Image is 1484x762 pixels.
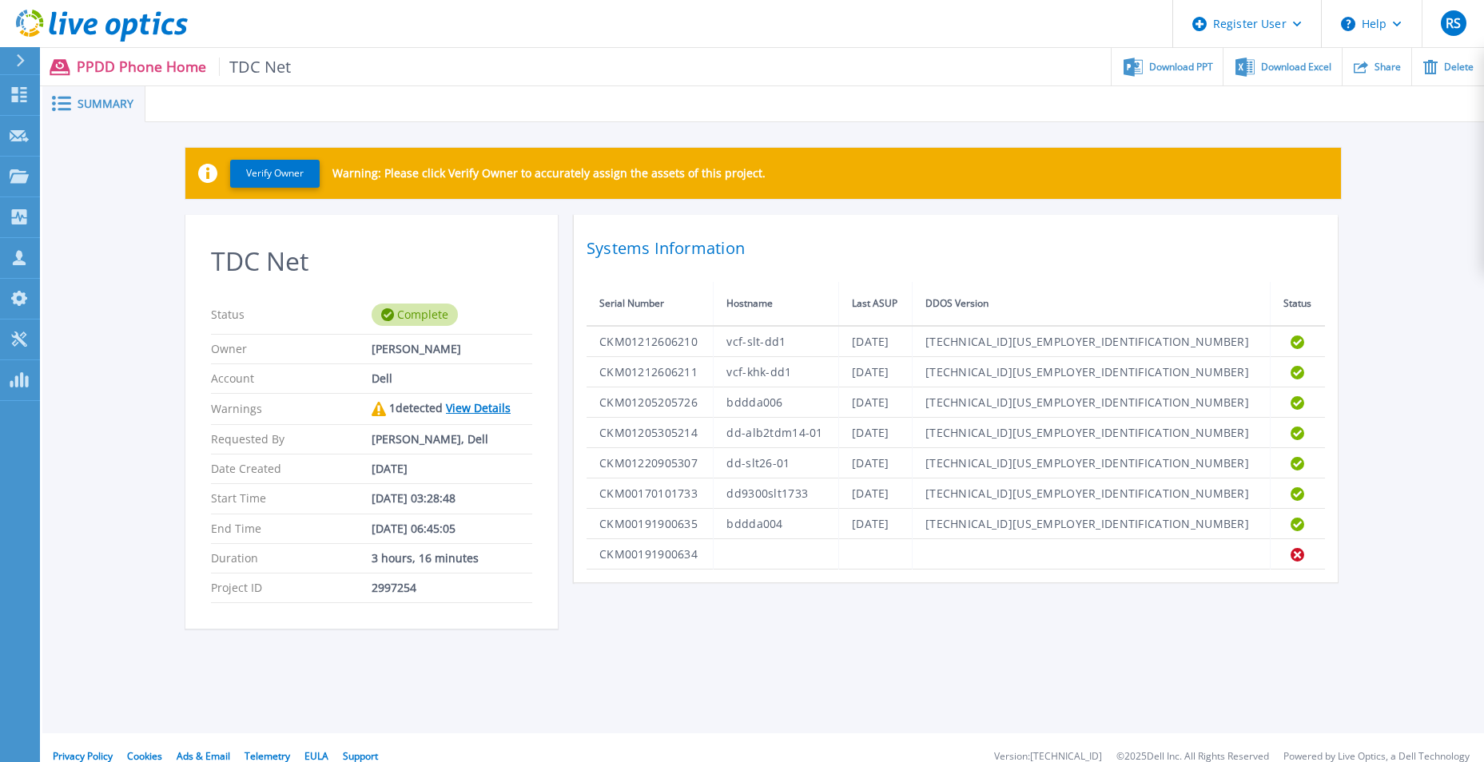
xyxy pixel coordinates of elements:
span: RS [1446,17,1461,30]
td: vcf-khk-dd1 [714,357,839,387]
td: CKM01212606211 [587,357,714,387]
td: CKM01205205726 [587,387,714,418]
td: dd9300slt1733 [714,478,839,509]
span: Summary [78,98,133,109]
td: [DATE] [839,478,913,509]
td: [TECHNICAL_ID][US_EMPLOYER_IDENTIFICATION_NUMBER] [912,387,1270,418]
th: Hostname [714,282,839,326]
th: Status [1270,282,1325,326]
td: [TECHNICAL_ID][US_EMPLOYER_IDENTIFICATION_NUMBER] [912,357,1270,387]
p: Status [211,304,372,326]
div: [DATE] 06:45:05 [372,522,532,535]
li: Powered by Live Optics, a Dell Technology [1283,752,1470,762]
h2: TDC Net [211,247,532,276]
td: [TECHNICAL_ID][US_EMPLOYER_IDENTIFICATION_NUMBER] [912,418,1270,448]
span: Delete [1444,62,1474,72]
h2: Systems Information [587,234,1325,263]
li: Version: [TECHNICAL_ID] [994,752,1102,762]
button: Verify Owner [230,160,320,188]
td: CKM00191900635 [587,509,714,539]
div: 1 detected [372,402,532,416]
th: Last ASUP [839,282,913,326]
p: Start Time [211,492,372,505]
div: [PERSON_NAME], Dell [372,433,532,446]
p: PPDD Phone Home [77,58,292,76]
td: bddda004 [714,509,839,539]
div: [DATE] 03:28:48 [372,492,532,505]
p: Date Created [211,462,372,475]
td: dd-slt26-01 [714,448,839,478]
td: CKM01220905307 [587,448,714,478]
p: Project ID [211,581,372,594]
th: DDOS Version [912,282,1270,326]
td: [DATE] [839,357,913,387]
td: [DATE] [839,387,913,418]
div: 2997254 [372,581,532,594]
div: Complete [372,304,458,326]
td: CKM00191900634 [587,539,714,570]
span: Download Excel [1261,62,1331,72]
p: Warnings [211,402,372,416]
td: [TECHNICAL_ID][US_EMPLOYER_IDENTIFICATION_NUMBER] [912,478,1270,509]
td: [DATE] [839,448,913,478]
td: [DATE] [839,509,913,539]
li: © 2025 Dell Inc. All Rights Reserved [1116,752,1269,762]
td: CKM01212606210 [587,326,714,357]
span: Share [1375,62,1401,72]
span: Download PPT [1149,62,1213,72]
div: 3 hours, 16 minutes [372,552,532,565]
p: Duration [211,552,372,565]
td: [TECHNICAL_ID][US_EMPLOYER_IDENTIFICATION_NUMBER] [912,509,1270,539]
div: [PERSON_NAME] [372,343,532,355]
td: [DATE] [839,326,913,357]
p: Requested By [211,433,372,446]
p: Account [211,372,372,385]
td: [TECHNICAL_ID][US_EMPLOYER_IDENTIFICATION_NUMBER] [912,448,1270,478]
div: Dell [372,372,532,385]
p: Warning: Please click Verify Owner to accurately assign the assets of this project. [332,167,766,180]
td: [TECHNICAL_ID][US_EMPLOYER_IDENTIFICATION_NUMBER] [912,326,1270,357]
td: CKM00170101733 [587,478,714,509]
td: dd-alb2tdm14-01 [714,418,839,448]
td: [DATE] [839,418,913,448]
a: View Details [446,400,511,415]
td: vcf-slt-dd1 [714,326,839,357]
div: [DATE] [372,462,532,475]
td: CKM01205305214 [587,418,714,448]
p: End Time [211,522,372,535]
span: TDC Net [219,58,292,76]
td: bddda006 [714,387,839,418]
p: Owner [211,343,372,355]
th: Serial Number [587,282,714,326]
